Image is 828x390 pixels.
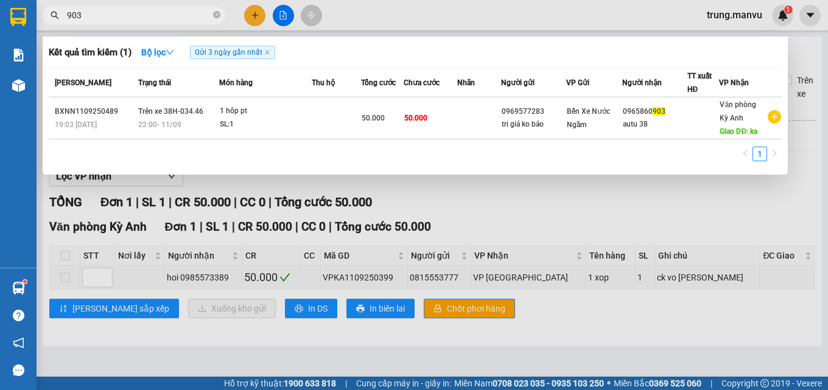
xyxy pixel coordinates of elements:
[55,120,97,129] span: 19:03 [DATE]
[13,310,24,321] span: question-circle
[190,46,275,59] span: Gửi 3 ngày gần nhất
[720,127,757,136] span: Giao DĐ: ka
[12,79,25,92] img: warehouse-icon
[566,78,589,87] span: VP Gửi
[771,150,778,157] span: right
[10,8,26,26] img: logo-vxr
[501,78,535,87] span: Người gửi
[653,107,665,116] span: 903
[141,47,174,57] strong: Bộ lọc
[502,105,566,118] div: 0969577283
[138,120,181,129] span: 22:00 - 11/09
[687,72,712,94] span: TT xuất HĐ
[361,78,396,87] span: Tổng cước
[138,78,171,87] span: Trạng thái
[567,107,610,129] span: Bến Xe Nước Ngầm
[55,78,111,87] span: [PERSON_NAME]
[138,107,203,116] span: Trên xe 38H-034.46
[12,282,25,294] img: warehouse-icon
[457,78,475,87] span: Nhãn
[720,100,756,122] span: Văn phòng Kỳ Anh
[753,147,767,161] li: 1
[166,48,174,57] span: down
[404,114,427,122] span: 50.000
[213,11,220,18] span: close-circle
[767,147,782,161] button: right
[622,78,662,87] span: Người nhận
[753,147,767,161] a: 1
[220,105,311,118] div: 1 hôp pt
[49,46,132,59] h3: Kết quả tìm kiếm ( 1 )
[264,49,270,55] span: close
[51,11,59,19] span: search
[55,105,135,118] div: BXNN1109250489
[767,147,782,161] li: Next Page
[719,78,749,87] span: VP Nhận
[220,118,311,131] div: SL: 1
[213,10,220,21] span: close-circle
[219,78,253,87] span: Món hàng
[13,364,24,376] span: message
[12,49,25,61] img: solution-icon
[623,118,687,131] div: autu 38
[13,337,24,349] span: notification
[738,147,753,161] button: left
[362,114,385,122] span: 50.000
[502,118,566,131] div: tri giá ko báo
[312,78,335,87] span: Thu hộ
[738,147,753,161] li: Previous Page
[623,105,687,118] div: 0965860
[132,43,184,62] button: Bộ lọcdown
[404,78,440,87] span: Chưa cước
[67,9,211,22] input: Tìm tên, số ĐT hoặc mã đơn
[23,280,27,284] sup: 1
[742,150,749,157] span: left
[768,110,781,124] span: plus-circle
